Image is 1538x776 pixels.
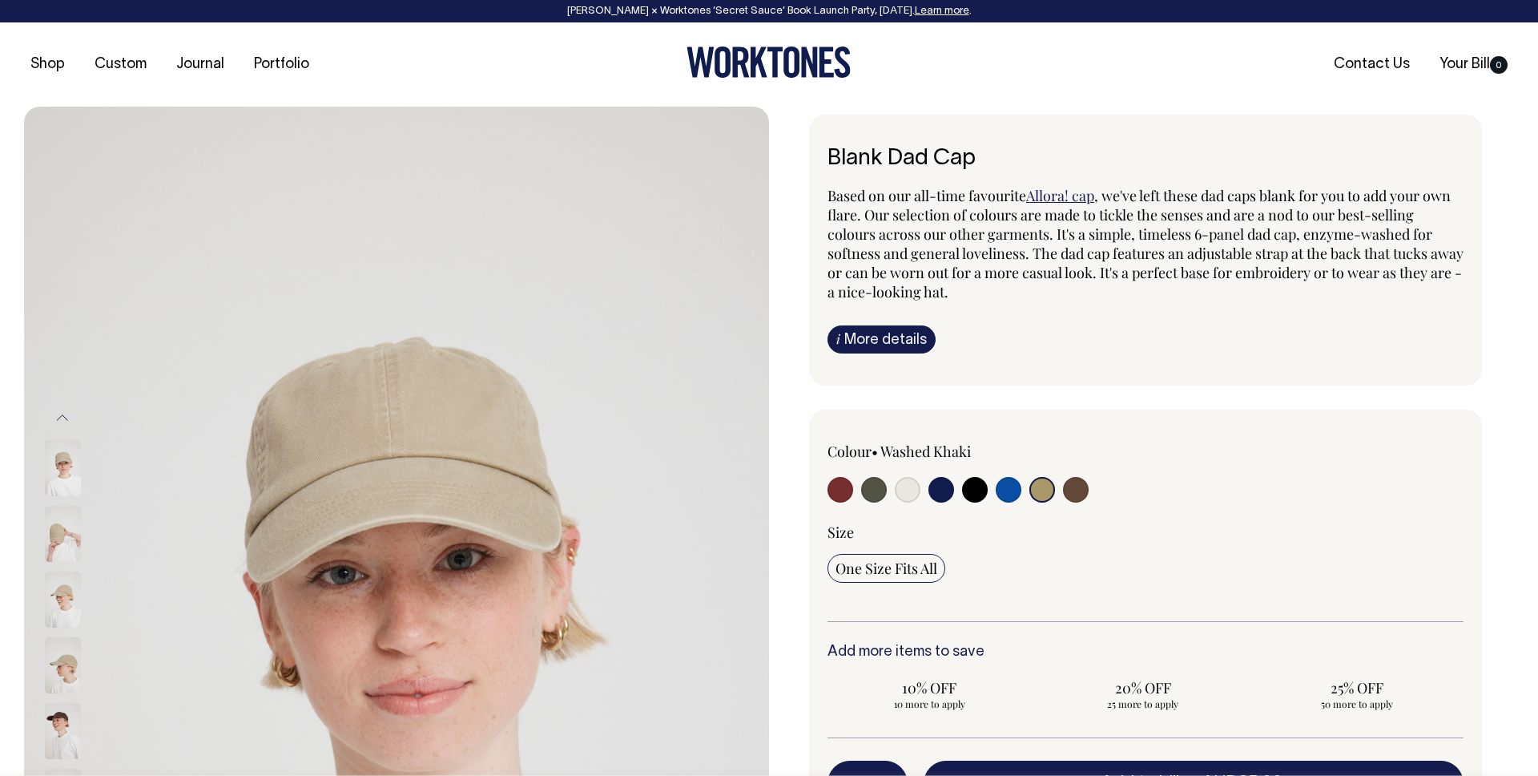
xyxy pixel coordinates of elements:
[827,147,1464,172] h6: Blank Dad Cap
[1490,56,1508,74] span: 0
[915,6,969,16] a: Learn more
[45,637,81,693] img: washed-khaki
[24,51,71,78] a: Shop
[827,325,936,354] a: iMore details
[45,440,81,496] img: washed-khaki
[50,399,74,435] button: Previous
[880,442,971,461] label: Washed Khaki
[45,572,81,628] img: washed-khaki
[827,523,1464,542] div: Size
[835,697,1024,710] span: 10 more to apply
[827,442,1082,461] div: Colour
[1049,697,1238,710] span: 25 more to apply
[835,678,1024,697] span: 10% OFF
[872,442,878,461] span: •
[827,186,1464,301] span: , we've left these dad caps blank for you to add your own flare. Our selection of colours are mad...
[16,6,1522,17] div: [PERSON_NAME] × Worktones ‘Secret Sauce’ Book Launch Party, [DATE]. .
[1041,673,1246,715] input: 20% OFF 25 more to apply
[827,186,1026,205] span: Based on our all-time favourite
[1262,697,1451,710] span: 50 more to apply
[827,673,1032,715] input: 10% OFF 10 more to apply
[1262,678,1451,697] span: 25% OFF
[45,703,81,759] img: espresso
[1327,51,1416,78] a: Contact Us
[827,554,945,583] input: One Size Fits All
[1433,51,1514,78] a: Your Bill0
[1049,678,1238,697] span: 20% OFF
[170,51,231,78] a: Journal
[88,51,153,78] a: Custom
[827,645,1464,661] h6: Add more items to save
[835,559,937,578] span: One Size Fits All
[45,506,81,562] img: washed-khaki
[248,51,316,78] a: Portfolio
[1254,673,1459,715] input: 25% OFF 50 more to apply
[836,330,840,347] span: i
[1026,186,1094,205] a: Allora! cap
